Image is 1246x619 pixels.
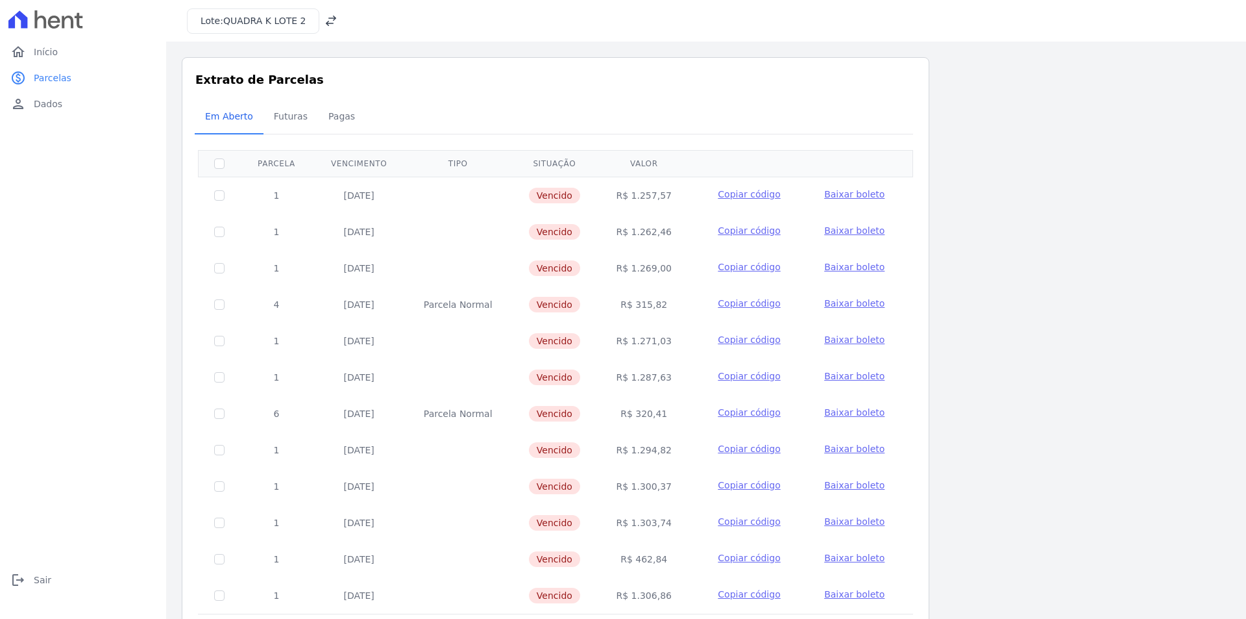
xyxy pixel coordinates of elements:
[824,262,885,272] span: Baixar boleto
[313,286,405,323] td: [DATE]
[10,572,26,588] i: logout
[705,442,793,455] button: Copiar código
[313,177,405,214] td: [DATE]
[529,588,580,603] span: Vencido
[718,371,780,381] span: Copiar código
[824,188,885,201] a: Baixar boleto
[705,406,793,419] button: Copiar código
[10,96,26,112] i: person
[824,297,885,310] a: Baixar boleto
[824,589,885,600] span: Baixar boleto
[34,71,71,84] span: Parcelas
[5,65,161,91] a: paidParcelas
[195,71,916,88] h3: Extrato de Parcelas
[313,396,405,432] td: [DATE]
[313,432,405,468] td: [DATE]
[718,444,780,454] span: Copiar código
[263,101,318,134] a: Futuras
[705,370,793,383] button: Copiar código
[824,406,885,419] a: Baixar boleto
[705,297,793,310] button: Copiar código
[240,250,313,286] td: 1
[240,432,313,468] td: 1
[705,333,793,346] button: Copiar código
[598,177,690,214] td: R$ 1.257,57
[824,224,885,237] a: Baixar boleto
[529,479,580,494] span: Vencido
[240,577,313,614] td: 1
[197,103,261,129] span: Em Aberto
[705,260,793,273] button: Copiar código
[10,44,26,60] i: home
[240,541,313,577] td: 1
[598,214,690,250] td: R$ 1.262,46
[824,371,885,381] span: Baixar boleto
[5,567,161,593] a: logoutSair
[313,150,405,177] th: Vencimento
[529,551,580,567] span: Vencido
[824,588,885,601] a: Baixar boleto
[824,333,885,346] a: Baixar boleto
[824,551,885,564] a: Baixar boleto
[824,515,885,528] a: Baixar boleto
[598,286,690,323] td: R$ 315,82
[195,101,263,134] a: Em Aberto
[824,479,885,492] a: Baixar boleto
[240,468,313,505] td: 1
[313,359,405,396] td: [DATE]
[240,286,313,323] td: 4
[824,442,885,455] a: Baixar boleto
[313,577,405,614] td: [DATE]
[718,335,780,345] span: Copiar código
[824,335,885,345] span: Baixar boleto
[5,39,161,65] a: homeInício
[240,177,313,214] td: 1
[824,516,885,527] span: Baixar boleto
[598,541,690,577] td: R$ 462,84
[705,479,793,492] button: Copiar código
[313,541,405,577] td: [DATE]
[313,468,405,505] td: [DATE]
[598,250,690,286] td: R$ 1.269,00
[705,551,793,564] button: Copiar código
[718,189,780,199] span: Copiar código
[529,442,580,458] span: Vencido
[598,396,690,432] td: R$ 320,41
[824,370,885,383] a: Baixar boleto
[266,103,315,129] span: Futuras
[598,150,690,177] th: Valor
[529,406,580,422] span: Vencido
[824,298,885,309] span: Baixar boleto
[718,589,780,600] span: Copiar código
[705,188,793,201] button: Copiar código
[529,370,580,385] span: Vencido
[34,574,51,587] span: Sair
[705,224,793,237] button: Copiar código
[318,101,365,134] a: Pagas
[405,396,511,432] td: Parcela Normal
[705,515,793,528] button: Copiar código
[824,189,885,199] span: Baixar boleto
[240,150,313,177] th: Parcela
[824,444,885,454] span: Baixar boleto
[240,214,313,250] td: 1
[598,432,690,468] td: R$ 1.294,82
[529,297,580,312] span: Vencido
[718,516,780,527] span: Copiar código
[313,250,405,286] td: [DATE]
[10,70,26,86] i: paid
[718,480,780,490] span: Copiar código
[405,150,511,177] th: Tipo
[718,225,780,236] span: Copiar código
[529,515,580,531] span: Vencido
[240,396,313,432] td: 6
[529,224,580,240] span: Vencido
[34,97,62,110] span: Dados
[718,262,780,272] span: Copiar código
[240,323,313,359] td: 1
[240,359,313,396] td: 1
[5,91,161,117] a: personDados
[313,323,405,359] td: [DATE]
[705,588,793,601] button: Copiar código
[34,45,58,58] span: Início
